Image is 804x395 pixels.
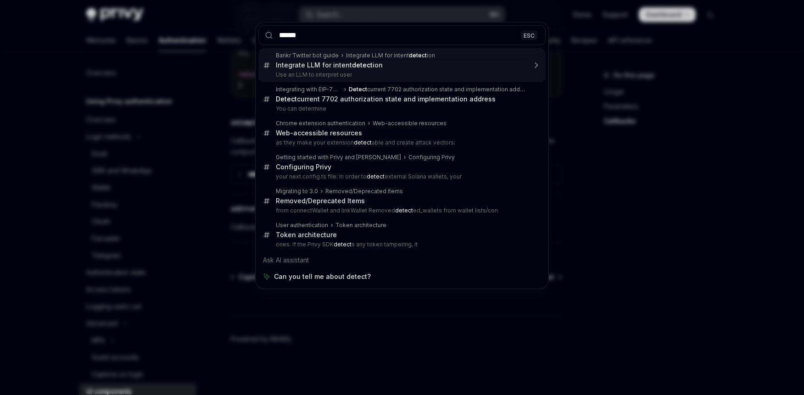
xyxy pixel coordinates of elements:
[354,139,372,146] b: detect
[349,86,526,93] div: current 7702 authorization state and implementation address
[276,120,365,127] div: Chrome extension authentication
[276,71,526,78] p: Use an LLM to interpret user
[276,139,526,146] p: as they make your extension able and create attack vectors:
[373,120,447,127] div: Web-accessible resources
[276,154,401,161] div: Getting started with Privy and [PERSON_NAME]
[367,173,385,180] b: detect
[276,197,365,205] div: Removed/Deprecated Items
[395,207,413,214] b: detect
[334,241,352,248] b: detect
[408,154,455,161] div: Configuring Privy
[276,95,297,103] b: Detect
[276,173,526,180] p: your next.config.ts file: In order to external Solana wallets, your
[346,52,435,59] div: Integrate LLM for intent ion
[335,222,386,229] div: Token architecture
[521,30,537,40] div: ESC
[276,207,526,214] p: from connectWallet and linkWallet Removed ed_wallets from wallet lists/con
[276,61,383,69] div: Integrate LLM for intent ion
[276,222,328,229] div: User authentication
[352,61,373,69] b: detect
[276,52,339,59] div: Bankr Twitter bot guide
[276,86,341,93] div: Integrating with EIP-7702
[325,188,403,195] div: Removed/Deprecated Items
[276,163,331,171] div: Configuring Privy
[276,129,362,137] div: Web-accessible resources
[276,188,318,195] div: Migrating to 3.0
[349,86,367,93] b: Detect
[276,105,526,112] p: You can determine
[274,272,371,281] span: Can you tell me about detect?
[276,231,337,239] div: Token architecture
[409,52,427,59] b: detect
[276,241,526,248] p: ones. If the Privy SDK s any token tampering, it
[258,252,546,268] div: Ask AI assistant
[276,95,496,103] div: current 7702 authorization state and implementation address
